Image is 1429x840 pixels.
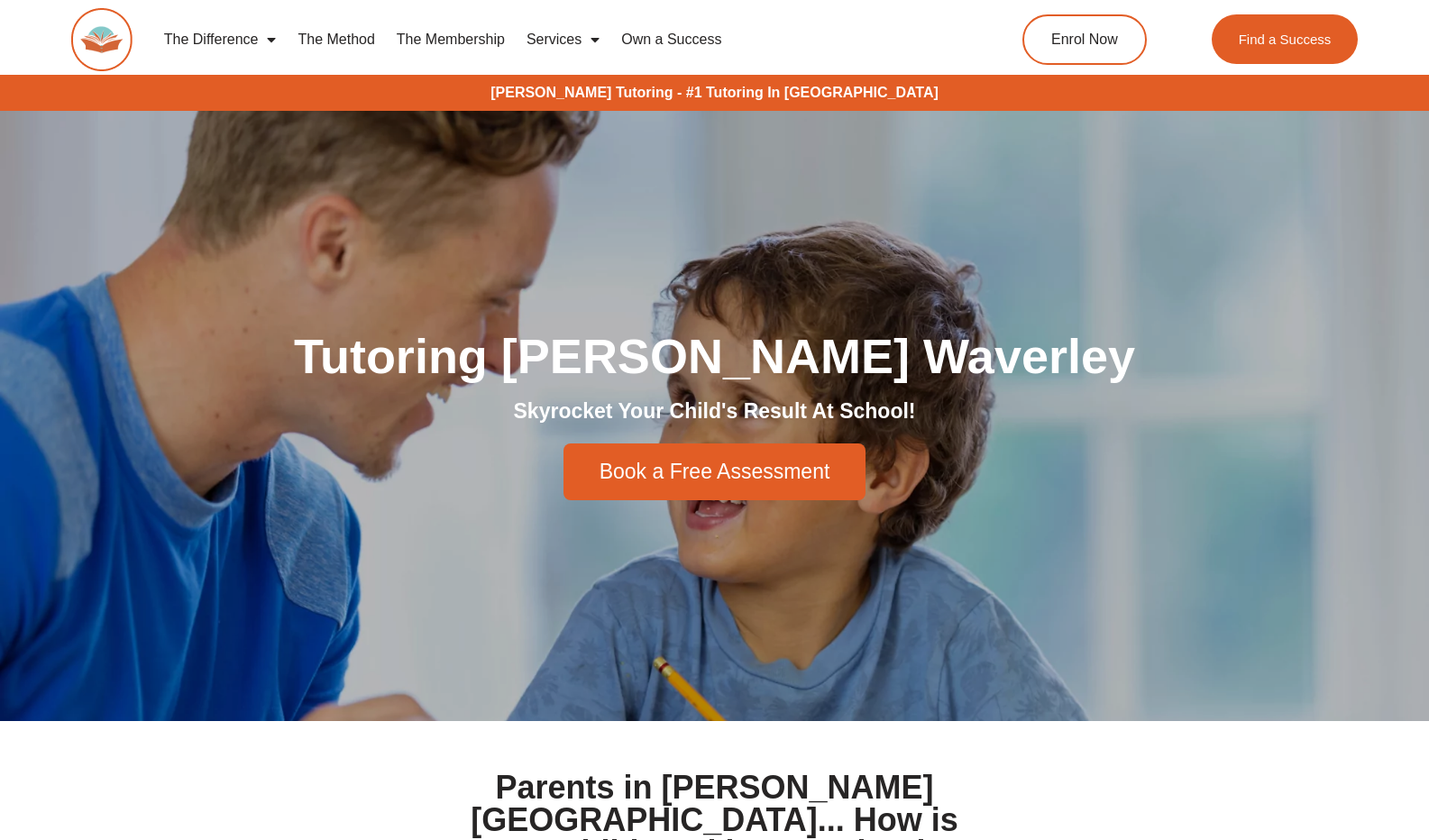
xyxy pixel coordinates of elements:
a: The Method [287,19,385,60]
nav: Menu [153,19,948,60]
a: The Membership [386,19,516,60]
a: The Difference [153,19,288,60]
span: Book a Free Assessment [600,461,830,482]
a: Book a Free Assessment [563,443,866,500]
span: Find a Success [1238,32,1331,46]
a: Enrol Now [1022,14,1147,65]
span: Enrol Now [1051,32,1118,47]
a: Find a Success [1211,14,1358,64]
h1: Tutoring [PERSON_NAME] Waverley [210,332,1220,380]
a: Own a Success [610,19,732,60]
a: Services [516,19,610,60]
h2: Skyrocket Your Child's Result At School! [210,398,1220,425]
